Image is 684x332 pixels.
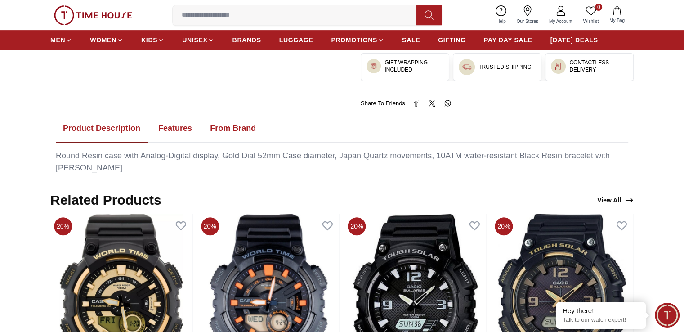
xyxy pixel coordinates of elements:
div: Round Resin case with Analog-Digital display, Gold Dial 52mm Case diameter, Japan Quartz movement... [56,150,628,174]
span: 0 [595,4,602,11]
a: GIFTING [438,32,466,48]
span: My Bag [606,17,628,24]
span: 20% [54,217,72,235]
span: SALE [402,36,420,45]
span: [DATE] DEALS [550,36,598,45]
span: 20% [201,217,219,235]
span: Share To Friends [361,99,405,108]
span: KIDS [141,36,157,45]
img: ... [554,63,562,70]
span: BRANDS [232,36,261,45]
a: PAY DAY SALE [484,32,532,48]
span: Wishlist [580,18,602,25]
button: Product Description [56,115,148,143]
span: UNISEX [182,36,207,45]
a: Our Stores [511,4,544,27]
h2: Related Products [50,192,161,208]
span: MEN [50,36,65,45]
span: 20% [495,217,513,235]
a: Help [491,4,511,27]
div: Chat Widget [655,303,680,328]
span: LUGGAGE [279,36,313,45]
span: GIFTING [438,36,466,45]
p: Talk to our watch expert! [563,316,639,324]
img: ... [54,5,132,25]
a: KIDS [141,32,164,48]
div: View All [597,196,634,205]
a: WOMEN [90,32,123,48]
h3: GIFT WRAPPING INCLUDED [384,59,443,73]
span: My Account [545,18,576,25]
button: My Bag [604,4,630,26]
a: UNISEX [182,32,214,48]
div: Hey there! [563,306,639,315]
h3: TRUSTED SHIPPING [478,63,531,71]
h3: CONTACTLESS DELIVERY [569,59,628,73]
a: PROMOTIONS [331,32,384,48]
span: PROMOTIONS [331,36,377,45]
a: SALE [402,32,420,48]
span: WOMEN [90,36,116,45]
a: 0Wishlist [578,4,604,27]
a: MEN [50,32,72,48]
a: View All [595,194,635,206]
span: Our Stores [513,18,542,25]
img: ... [462,63,471,72]
button: From Brand [203,115,263,143]
button: Features [151,115,199,143]
span: Help [493,18,510,25]
a: [DATE] DEALS [550,32,598,48]
span: PAY DAY SALE [484,36,532,45]
span: 20% [348,217,366,235]
a: LUGGAGE [279,32,313,48]
a: BRANDS [232,32,261,48]
img: ... [370,63,377,70]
